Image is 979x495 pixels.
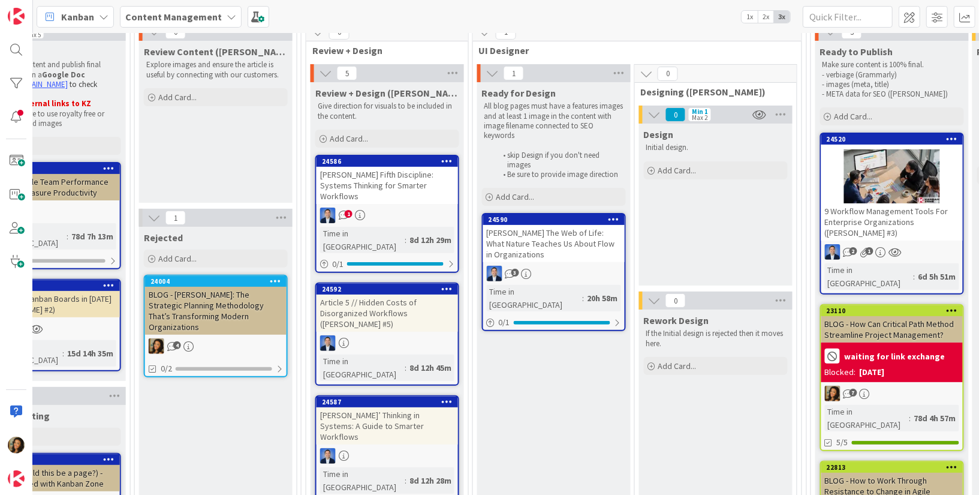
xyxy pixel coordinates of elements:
[487,285,583,311] div: Time in [GEOGRAPHIC_DATA]
[8,437,25,454] img: CL
[496,170,624,179] li: Be sure to provide image direction
[158,92,197,103] span: Add Card...
[909,412,911,425] span: :
[8,470,25,487] img: avatar
[317,167,458,204] div: [PERSON_NAME] Fifth Discipline: Systems Thinking for Smarter Workflows
[330,133,368,144] span: Add Card...
[317,397,458,407] div: 24587
[320,227,405,253] div: Time in [GEOGRAPHIC_DATA]
[144,46,288,58] span: Review Content (Toni)
[317,284,458,295] div: 24592
[61,10,94,24] span: Kanban
[821,244,963,260] div: DP
[483,266,625,281] div: DP
[496,191,535,202] span: Add Card...
[820,46,893,58] span: Ready to Publish
[322,398,458,406] div: 24587
[860,366,885,379] div: [DATE]
[837,436,848,449] span: 5/5
[835,111,873,122] span: Add Card...
[665,293,686,308] span: 0
[317,284,458,332] div: 24592Article 5 // Hidden Costs of Disorganized Workflows ([PERSON_NAME] #5)
[821,462,963,473] div: 22813
[483,214,625,225] div: 24590
[821,134,963,241] div: 245209 Workflow Management Tools For Enterprise Organizations ([PERSON_NAME] #3)
[774,11,790,23] span: 3x
[332,258,344,271] span: 0 / 1
[317,257,458,272] div: 0/1
[484,101,623,140] p: All blog pages must have a features images and at least 1 image in the content with image filenam...
[758,11,774,23] span: 2x
[821,316,963,343] div: BLOG - How Can Critical Path Method Streamline Project Management?
[42,70,85,80] strong: Google Doc
[658,165,697,176] span: Add Card...
[405,233,406,247] span: :
[165,211,186,225] span: 1
[827,463,963,472] div: 22813
[320,467,405,494] div: Time in [GEOGRAPHIC_DATA]
[646,329,785,349] p: If the Initial design is rejected then it moves here.
[583,292,585,305] span: :
[823,80,962,89] p: - images (meta, title)
[827,307,963,315] div: 23110
[317,208,458,223] div: DP
[866,247,873,255] span: 1
[823,60,962,70] p: Make sure content is 100% final.
[64,347,116,360] div: 15d 14h 35m
[483,214,625,262] div: 24590[PERSON_NAME] The Web of Life: What Nature Teaches Us About Flow in Organizations
[821,134,963,145] div: 24520
[496,151,624,170] li: skip Design if you don't need images
[312,44,453,56] span: Review + Design
[827,135,963,143] div: 24520
[803,6,893,28] input: Quick Filter...
[406,233,454,247] div: 8d 12h 29m
[8,8,25,25] img: Visit kanbanzone.com
[145,276,287,335] div: 24004BLOG - [PERSON_NAME]: The Strategic Planning Methodology That’s Transforming Modern Organiza...
[504,66,524,80] span: 1
[742,11,758,23] span: 1x
[25,32,41,38] div: Max 5
[850,389,857,397] span: 7
[144,275,288,377] a: 24004BLOG - [PERSON_NAME]: The Strategic Planning Methodology That’s Transforming Modern Organiza...
[821,203,963,241] div: 9 Workflow Management Tools For Enterprise Organizations ([PERSON_NAME] #3)
[825,263,914,290] div: Time in [GEOGRAPHIC_DATA]
[405,361,406,374] span: :
[825,386,841,401] img: CL
[173,341,181,349] span: 4
[145,287,287,335] div: BLOG - [PERSON_NAME]: The Strategic Planning Methodology That’s Transforming Modern Organizations
[482,87,556,99] span: Ready for Design
[322,157,458,166] div: 24586
[3,98,91,109] strong: add internal links to KZ
[825,244,841,260] img: DP
[482,213,626,331] a: 24590[PERSON_NAME] The Web of Life: What Nature Teaches Us About Flow in OrganizationsDPTime in [...
[320,335,336,351] img: DP
[345,210,353,218] span: 1
[145,338,287,354] div: CL
[850,247,857,255] span: 2
[317,295,458,332] div: Article 5 // Hidden Costs of Disorganized Workflows ([PERSON_NAME] #5)
[825,405,909,431] div: Time in [GEOGRAPHIC_DATA]
[658,361,697,371] span: Add Card...
[317,156,458,204] div: 24586[PERSON_NAME] Fifth Discipline: Systems Thinking for Smarter Workflows
[67,230,68,243] span: :
[821,305,963,343] div: 23110BLOG - How Can Critical Path Method Streamline Project Management?
[337,66,357,80] span: 5
[489,215,625,224] div: 24590
[317,156,458,167] div: 24586
[68,230,116,243] div: 78d 7h 13m
[821,386,963,401] div: CL
[820,304,964,451] a: 23110BLOG - How Can Critical Path Method Streamline Project Management?waiting for link exchangeB...
[641,86,782,98] span: Designing (Chloe)
[820,133,964,295] a: 245209 Workflow Management Tools For Enterprise Organizations ([PERSON_NAME] #3)DPTime in [GEOGRA...
[320,355,405,381] div: Time in [GEOGRAPHIC_DATA]
[823,70,962,80] p: - verbiage (Grammarly)
[406,474,454,487] div: 8d 12h 28m
[406,361,454,374] div: 8d 12h 45m
[320,448,336,464] img: DP
[845,352,945,361] b: waiting for link exchange
[692,109,708,115] div: Min 1
[315,87,459,99] span: Review + Design (Christine)
[62,347,64,360] span: :
[317,335,458,351] div: DP
[644,128,674,140] span: Design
